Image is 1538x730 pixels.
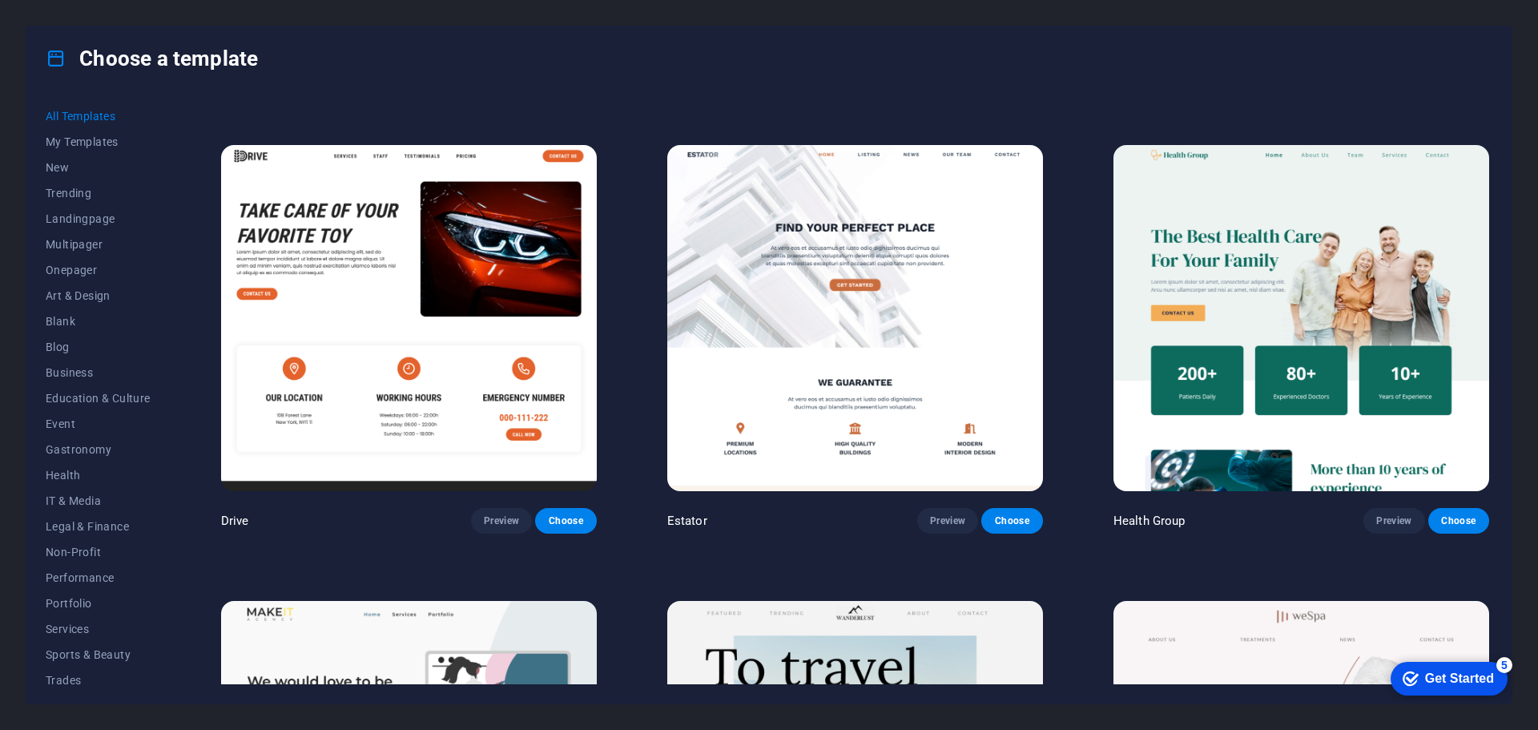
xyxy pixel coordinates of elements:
[46,385,151,411] button: Education & Culture
[46,667,151,693] button: Trades
[13,8,130,42] div: Get Started 5 items remaining, 0% complete
[46,161,151,174] span: New
[46,616,151,642] button: Services
[981,508,1042,534] button: Choose
[46,334,151,360] button: Blog
[46,309,151,334] button: Blank
[46,103,151,129] button: All Templates
[930,514,965,527] span: Preview
[47,18,116,32] div: Get Started
[46,341,151,353] span: Blog
[46,597,151,610] span: Portfolio
[548,514,583,527] span: Choose
[46,514,151,539] button: Legal & Finance
[46,494,151,507] span: IT & Media
[221,145,597,491] img: Drive
[46,46,258,71] h4: Choose a template
[46,565,151,591] button: Performance
[46,212,151,225] span: Landingpage
[46,257,151,283] button: Onepager
[46,437,151,462] button: Gastronomy
[46,238,151,251] span: Multipager
[1113,145,1489,491] img: Health Group
[46,232,151,257] button: Multipager
[46,283,151,309] button: Art & Design
[46,469,151,482] span: Health
[471,508,532,534] button: Preview
[46,539,151,565] button: Non-Profit
[994,514,1029,527] span: Choose
[46,264,151,276] span: Onepager
[1376,514,1411,527] span: Preview
[667,145,1043,491] img: Estator
[46,411,151,437] button: Event
[46,392,151,405] span: Education & Culture
[46,155,151,180] button: New
[535,508,596,534] button: Choose
[46,129,151,155] button: My Templates
[46,289,151,302] span: Art & Design
[46,110,151,123] span: All Templates
[667,513,707,529] p: Estator
[46,642,151,667] button: Sports & Beauty
[1363,508,1424,534] button: Preview
[46,571,151,584] span: Performance
[46,360,151,385] button: Business
[46,462,151,488] button: Health
[46,417,151,430] span: Event
[46,546,151,559] span: Non-Profit
[46,180,151,206] button: Trending
[917,508,978,534] button: Preview
[46,187,151,200] span: Trending
[46,135,151,148] span: My Templates
[46,443,151,456] span: Gastronomy
[1113,513,1186,529] p: Health Group
[46,366,151,379] span: Business
[46,674,151,687] span: Trades
[46,648,151,661] span: Sports & Beauty
[1428,508,1489,534] button: Choose
[1441,514,1476,527] span: Choose
[46,623,151,635] span: Services
[119,3,135,19] div: 5
[484,514,519,527] span: Preview
[221,513,249,529] p: Drive
[46,315,151,328] span: Blank
[46,591,151,616] button: Portfolio
[46,520,151,533] span: Legal & Finance
[46,206,151,232] button: Landingpage
[46,488,151,514] button: IT & Media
